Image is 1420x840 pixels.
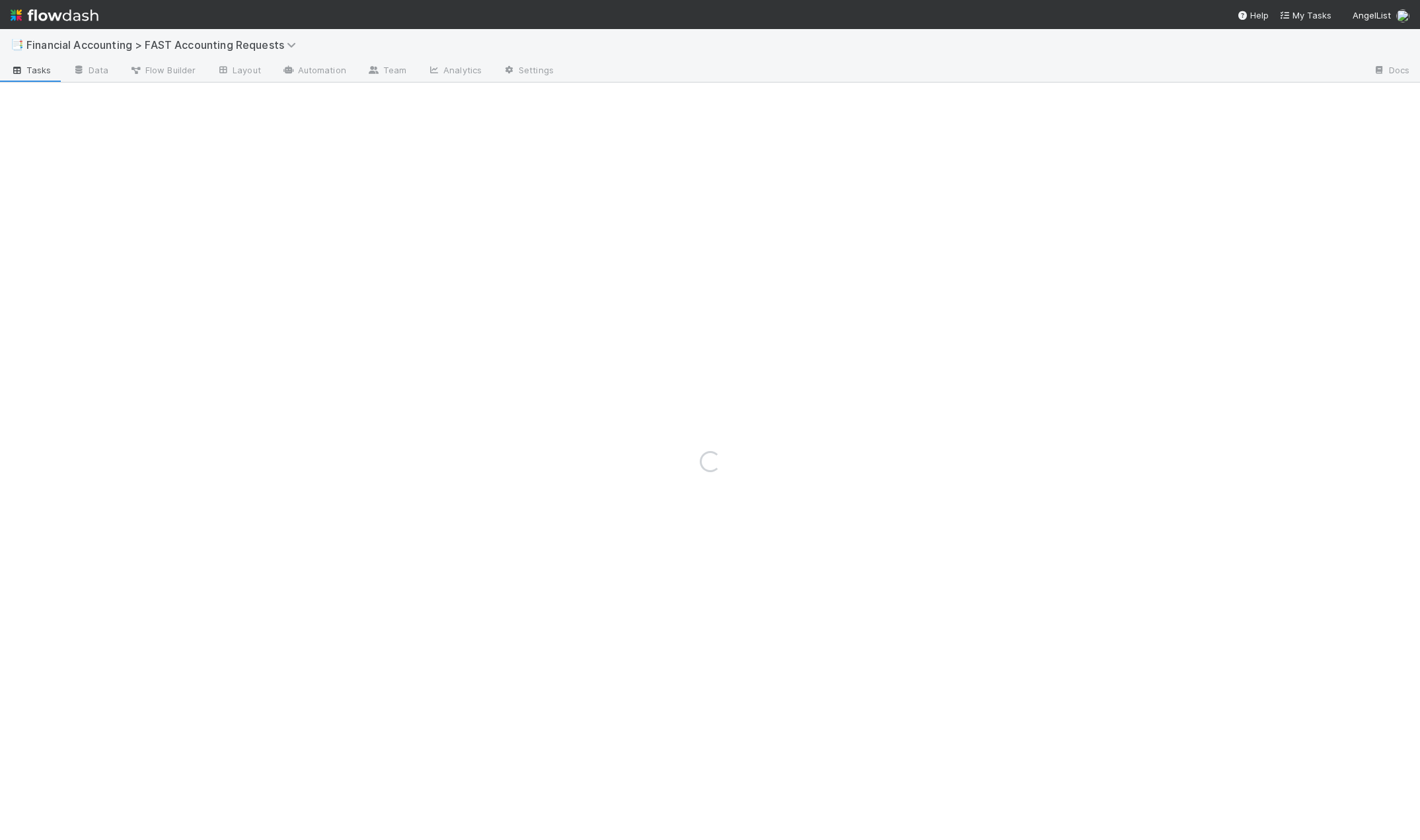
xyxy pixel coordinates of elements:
img: avatar_c0d2ec3f-77e2-40ea-8107-ee7bdb5edede.png [1396,9,1409,22]
a: Analytics [417,61,492,82]
span: Financial Accounting > FAST Accounting Requests [26,38,303,52]
span: Tasks [11,63,52,77]
a: Flow Builder [119,61,206,82]
a: Data [62,61,119,82]
a: Automation [272,61,357,82]
div: Help [1237,9,1269,22]
a: Settings [492,61,564,82]
a: Team [357,61,417,82]
a: Docs [1363,61,1420,82]
span: 📑 [11,39,24,50]
span: AngelList [1353,10,1391,20]
img: logo-inverted-e16ddd16eac7371096b0.svg [11,4,98,26]
span: Flow Builder [130,63,196,77]
a: Layout [206,61,272,82]
a: My Tasks [1279,9,1331,22]
span: My Tasks [1279,10,1331,20]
